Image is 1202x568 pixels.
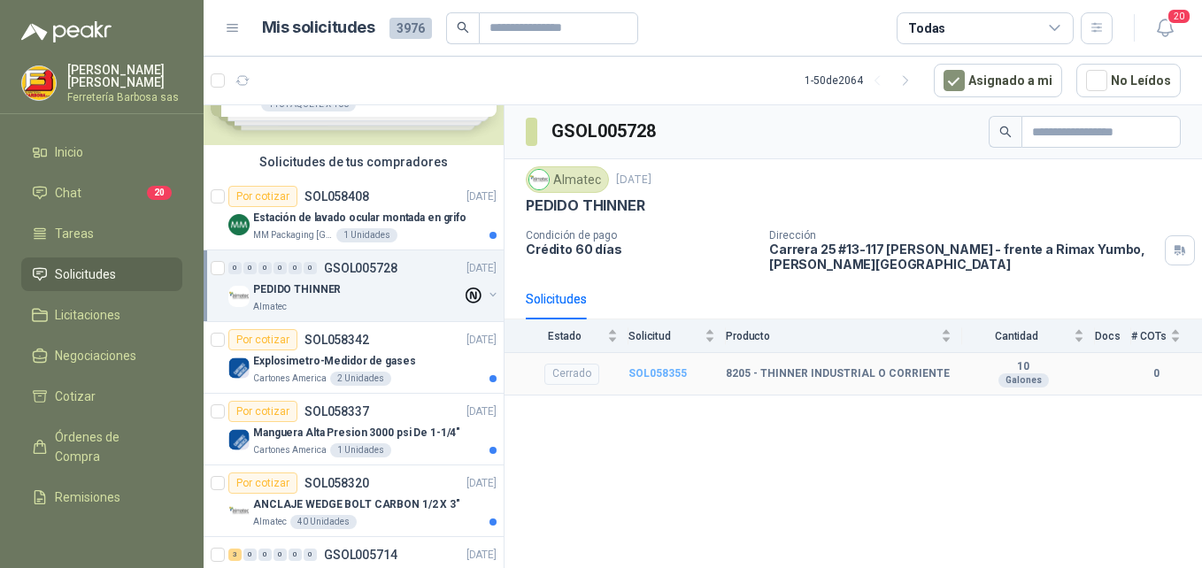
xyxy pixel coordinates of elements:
p: Almatec [253,300,287,314]
p: [DATE] [466,188,497,205]
th: # COTs [1131,319,1202,352]
a: Remisiones [21,480,182,514]
p: Estación de lavado ocular montada en grifo [253,210,466,226]
span: Remisiones [55,487,120,507]
p: ANCLAJE WEDGE BOLT CARBON 1/2 X 3" [253,496,460,513]
span: Solicitud [628,330,701,342]
img: Company Logo [228,214,250,235]
img: Logo peakr [21,21,112,42]
div: Todas [908,19,945,38]
div: 0 [228,262,242,274]
img: Company Logo [22,66,56,100]
th: Cantidad [962,319,1095,352]
span: Licitaciones [55,305,120,325]
span: Solicitudes [55,265,116,284]
div: Almatec [526,166,609,193]
span: 3976 [389,18,432,39]
span: 20 [147,186,172,200]
p: Explosimetro-Medidor de gases [253,353,416,370]
img: Company Logo [529,170,549,189]
span: Órdenes de Compra [55,427,166,466]
p: PEDIDO THINNER [253,281,341,298]
div: 0 [258,549,272,561]
img: Company Logo [228,501,250,522]
button: No Leídos [1076,64,1181,97]
a: Inicio [21,135,182,169]
p: [DATE] [466,475,497,492]
p: [DATE] [466,403,497,420]
span: Producto [726,330,937,342]
p: MM Packaging [GEOGRAPHIC_DATA] [253,228,333,242]
div: 40 Unidades [290,515,357,529]
a: Órdenes de Compra [21,420,182,473]
p: [DATE] [616,172,651,188]
span: Cotizar [55,387,96,406]
a: Por cotizarSOL058337[DATE] Company LogoManguera Alta Presion 3000 psi De 1-1/4"Cartones America1 ... [204,394,504,465]
th: Producto [726,319,962,352]
a: 0 0 0 0 0 0 GSOL005728[DATE] Company LogoPEDIDO THINNERAlmatec [228,257,500,314]
a: Negociaciones [21,339,182,372]
button: Asignado a mi [934,64,1062,97]
p: Almatec [253,515,287,529]
div: 1 Unidades [330,443,391,457]
p: PEDIDO THINNER [526,196,644,215]
p: [DATE] [466,547,497,564]
span: search [457,21,469,34]
a: Por cotizarSOL058408[DATE] Company LogoEstación de lavado ocular montada en grifoMM Packaging [GE... [204,179,504,250]
img: Company Logo [228,286,250,307]
p: GSOL005728 [324,262,397,274]
a: Por cotizarSOL058342[DATE] Company LogoExplosimetro-Medidor de gasesCartones America2 Unidades [204,322,504,394]
span: Cantidad [962,330,1070,342]
div: 2 Unidades [330,372,391,386]
a: Chat20 [21,176,182,210]
div: 1 - 50 de 2064 [805,66,920,95]
div: 0 [274,549,287,561]
div: 0 [274,262,287,274]
b: 8205 - THINNER INDUSTRIAL O CORRIENTE [726,367,950,381]
p: SOL058342 [304,334,369,346]
p: [DATE] [466,260,497,277]
a: Licitaciones [21,298,182,332]
div: Por cotizar [228,472,297,494]
div: 0 [243,262,257,274]
b: 0 [1131,365,1181,382]
div: Galones [998,373,1049,388]
h1: Mis solicitudes [262,15,375,41]
p: Cartones America [253,443,327,457]
p: [PERSON_NAME] [PERSON_NAME] [67,64,182,88]
div: Por cotizar [228,186,297,207]
a: Solicitudes [21,257,182,291]
p: Cartones America [253,372,327,386]
a: SOL058355 [628,367,687,380]
span: Negociaciones [55,346,136,365]
p: Carrera 25 #13-117 [PERSON_NAME] - frente a Rimax Yumbo , [PERSON_NAME][GEOGRAPHIC_DATA] [769,242,1158,272]
div: 0 [258,262,272,274]
div: 0 [289,549,302,561]
p: SOL058320 [304,477,369,489]
a: Cotizar [21,380,182,413]
span: search [999,126,1012,138]
div: Solicitudes [526,289,587,309]
img: Company Logo [228,429,250,450]
th: Docs [1095,319,1131,352]
p: SOL058408 [304,190,369,203]
span: Tareas [55,224,94,243]
p: Crédito 60 días [526,242,755,257]
p: Manguera Alta Presion 3000 psi De 1-1/4" [253,425,460,441]
p: Condición de pago [526,229,755,242]
button: 20 [1149,12,1181,44]
p: Dirección [769,229,1158,242]
span: # COTs [1131,330,1167,342]
p: SOL058337 [304,405,369,418]
a: Por cotizarSOL058320[DATE] Company LogoANCLAJE WEDGE BOLT CARBON 1/2 X 3"Almatec40 Unidades [204,465,504,537]
span: Chat [55,183,81,203]
div: Cerrado [544,364,599,385]
div: 0 [304,262,317,274]
div: 0 [243,549,257,561]
span: 20 [1167,8,1191,25]
p: [DATE] [466,332,497,349]
a: Tareas [21,217,182,250]
div: 1 Unidades [336,228,397,242]
div: Por cotizar [228,401,297,422]
h3: GSOL005728 [551,118,659,145]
